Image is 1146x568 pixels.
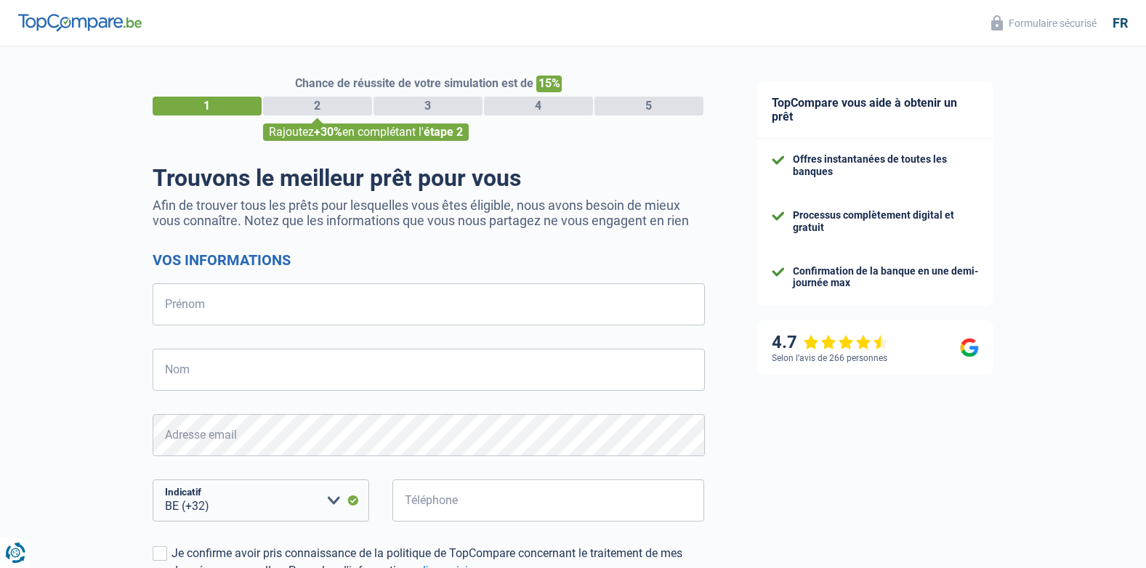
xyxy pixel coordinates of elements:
div: TopCompare vous aide à obtenir un prêt [757,81,993,139]
h1: Trouvons le meilleur prêt pour vous [153,164,705,192]
span: 15% [536,76,562,92]
div: 3 [374,97,483,115]
div: 4.7 [772,332,889,353]
div: 2 [263,97,372,115]
span: étape 2 [424,125,463,139]
div: 5 [594,97,703,115]
div: Confirmation de la banque en une demi-journée max [793,265,979,290]
div: fr [1113,15,1128,31]
div: 1 [153,97,262,115]
input: 401020304 [392,479,705,522]
div: Offres instantanées de toutes les banques [793,153,979,178]
h2: Vos informations [153,251,705,269]
span: Chance de réussite de votre simulation est de [295,76,533,90]
span: +30% [314,125,342,139]
img: TopCompare Logo [18,14,142,31]
p: Afin de trouver tous les prêts pour lesquelles vous êtes éligible, nous avons besoin de mieux vou... [153,198,705,228]
button: Formulaire sécurisé [982,11,1105,35]
div: 4 [484,97,593,115]
div: Selon l’avis de 266 personnes [772,353,887,363]
div: Processus complètement digital et gratuit [793,209,979,234]
div: Rajoutez en complétant l' [263,123,469,141]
